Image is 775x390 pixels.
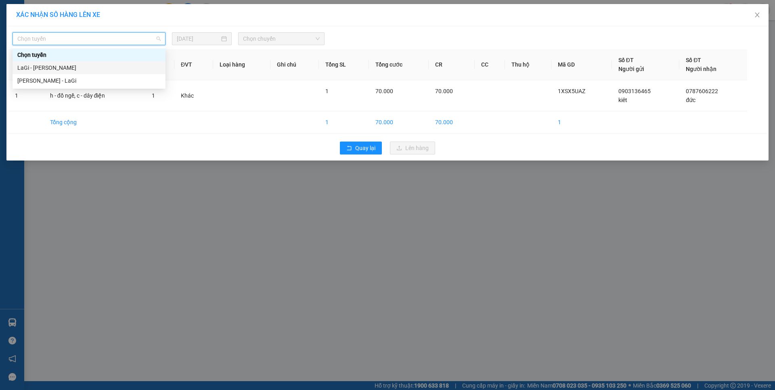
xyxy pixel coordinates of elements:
td: 1 [8,80,44,111]
span: Quay lại [355,144,375,152]
span: 70.000 [375,88,393,94]
span: 1 [152,92,155,99]
span: rollback [346,145,352,152]
button: rollbackQuay lại [340,142,382,154]
td: 1 [319,111,369,133]
div: Hồ Chí Minh - LaGi [13,74,165,87]
th: STT [8,49,44,80]
td: Tổng cộng [44,111,145,133]
span: Người nhận [686,66,716,72]
th: Mã GD [551,49,612,80]
td: 1 [551,111,612,133]
span: 1XSX5UAZ [558,88,585,94]
span: 0903136465 [618,88,651,94]
th: Tổng SL [319,49,369,80]
td: 70.000 [369,111,429,133]
th: CR [429,49,475,80]
button: Close [746,4,769,27]
td: h - đồ ngề, c - dây điện [44,80,145,111]
strong: Nhà xe Mỹ Loan [3,3,40,26]
span: 0968278298 [3,52,40,60]
div: [PERSON_NAME] - LaGi [17,76,161,85]
span: Chọn chuyến [243,33,320,45]
span: Chọn tuyến [17,33,161,45]
span: 1 [325,88,329,94]
th: Ghi chú [270,49,319,80]
span: 33 Bác Ái, P Phước Hội, TX Lagi [3,28,45,51]
td: Khác [174,80,213,111]
button: uploadLên hàng [390,142,435,154]
span: XÁC NHẬN SỐ HÀNG LÊN XE [16,11,100,19]
span: Người gửi [618,66,644,72]
span: 70.000 [435,88,453,94]
td: 70.000 [429,111,475,133]
th: Thu hộ [505,49,551,80]
th: CC [475,49,505,80]
th: ĐVT [174,49,213,80]
span: 1LPDILN5 [69,14,103,23]
div: Chọn tuyến [13,48,165,61]
input: 13/08/2025 [177,34,220,43]
span: 0787606222 [686,88,718,94]
span: kiêt [618,97,627,103]
span: close [754,12,760,18]
div: LaGi - [PERSON_NAME] [17,63,161,72]
span: Số ĐT [686,57,701,63]
span: Số ĐT [618,57,634,63]
th: Loại hàng [213,49,270,80]
div: Chọn tuyến [17,50,161,59]
div: LaGi - Hồ Chí Minh [13,61,165,74]
span: đức [686,97,695,103]
th: Tổng cước [369,49,429,80]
